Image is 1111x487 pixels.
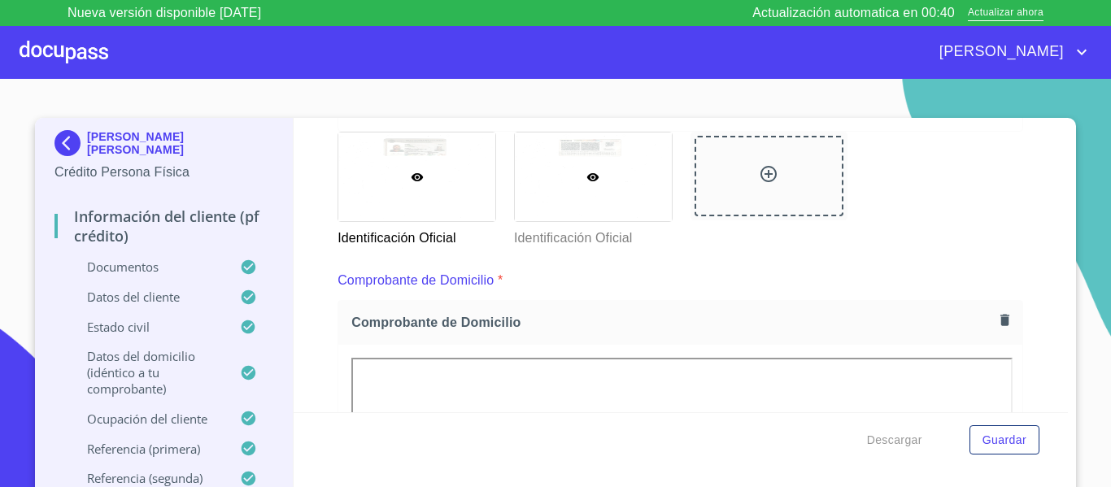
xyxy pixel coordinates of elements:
p: Referencia (segunda) [54,470,240,486]
span: Actualizar ahora [968,5,1043,22]
img: Docupass spot blue [54,130,87,156]
p: Crédito Persona Física [54,163,273,182]
div: [PERSON_NAME] [PERSON_NAME] [54,130,273,163]
button: Guardar [969,425,1039,455]
p: Comprobante de Domicilio [338,271,494,290]
p: [PERSON_NAME] [PERSON_NAME] [87,130,273,156]
span: Comprobante de Domicilio [351,314,994,331]
p: Información del cliente (PF crédito) [54,207,273,246]
span: [PERSON_NAME] [927,39,1072,65]
p: Ocupación del Cliente [54,411,240,427]
p: Referencia (primera) [54,441,240,457]
button: Descargar [860,425,929,455]
button: account of current user [927,39,1091,65]
p: Identificación Oficial [338,222,495,248]
span: Guardar [982,430,1026,450]
p: Datos del domicilio (idéntico a tu comprobante) [54,348,240,397]
p: Actualización automatica en 00:40 [752,3,955,23]
p: Datos del cliente [54,289,240,305]
p: Nueva versión disponible [DATE] [68,3,261,23]
p: Identificación Oficial [514,222,671,248]
span: Descargar [867,430,922,450]
p: Estado Civil [54,319,240,335]
p: Documentos [54,259,240,275]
